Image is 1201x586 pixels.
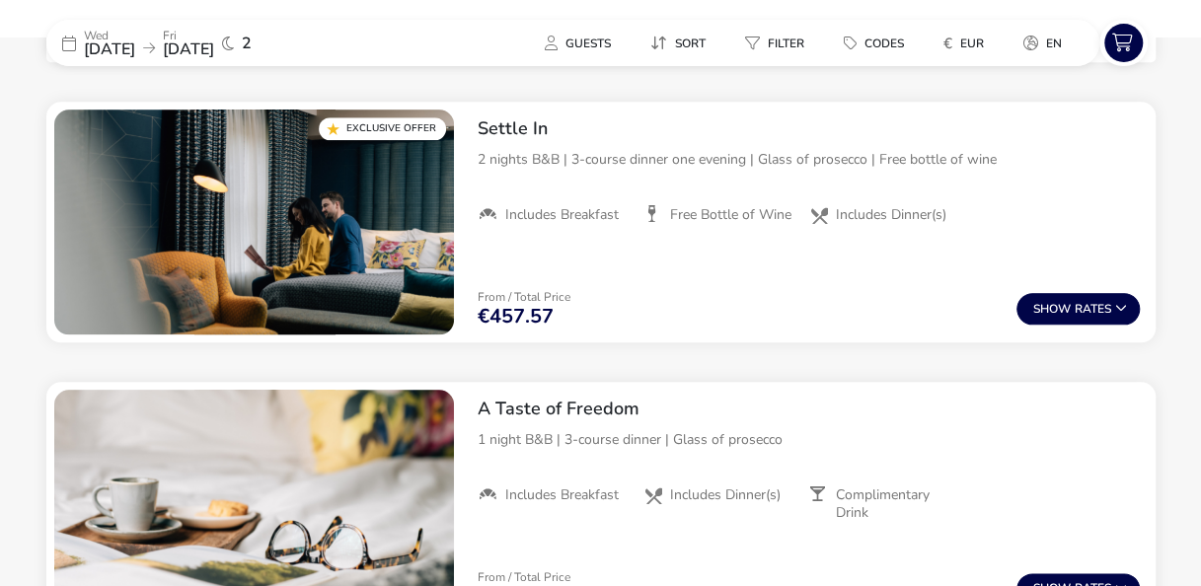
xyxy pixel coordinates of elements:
[46,20,342,66] div: Wed[DATE]Fri[DATE]2
[163,38,214,60] span: [DATE]
[505,486,619,504] span: Includes Breakfast
[670,486,781,504] span: Includes Dinner(s)
[529,29,627,57] button: Guests
[462,382,1156,538] div: A Taste of Freedom1 night B&B | 3-course dinner | Glass of proseccoIncludes BreakfastIncludes Din...
[864,36,904,51] span: Codes
[836,206,946,224] span: Includes Dinner(s)
[675,36,706,51] span: Sort
[729,29,820,57] button: Filter
[1046,36,1062,51] span: en
[478,429,1140,450] p: 1 night B&B | 3-course dinner | Glass of prosecco
[478,149,1140,170] p: 2 nights B&B | 3-course dinner one evening | Glass of prosecco | Free bottle of wine
[84,30,135,41] p: Wed
[1033,303,1075,316] span: Show
[84,38,135,60] span: [DATE]
[478,398,1140,420] h2: A Taste of Freedom
[828,29,920,57] button: Codes
[242,36,252,51] span: 2
[478,117,1140,140] h2: Settle In
[635,29,729,57] naf-pibe-menu-bar-item: Sort
[928,29,1008,57] naf-pibe-menu-bar-item: €EUR
[505,206,619,224] span: Includes Breakfast
[54,110,454,334] swiper-slide: 1 / 1
[635,29,721,57] button: Sort
[928,29,1000,57] button: €EUR
[565,36,611,51] span: Guests
[462,102,1156,240] div: Settle In2 nights B&B | 3-course dinner one evening | Glass of prosecco | Free bottle of wineIncl...
[163,30,214,41] p: Fri
[729,29,828,57] naf-pibe-menu-bar-item: Filter
[319,117,446,140] div: Exclusive Offer
[478,307,554,327] span: €457.57
[478,291,570,303] p: From / Total Price
[478,571,570,583] p: From / Total Price
[1008,29,1086,57] naf-pibe-menu-bar-item: en
[1016,293,1140,325] button: ShowRates
[670,206,791,224] span: Free Bottle of Wine
[836,486,958,522] span: Complimentary Drink
[1008,29,1078,57] button: en
[828,29,928,57] naf-pibe-menu-bar-item: Codes
[529,29,635,57] naf-pibe-menu-bar-item: Guests
[768,36,804,51] span: Filter
[960,36,984,51] span: EUR
[943,34,952,53] i: €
